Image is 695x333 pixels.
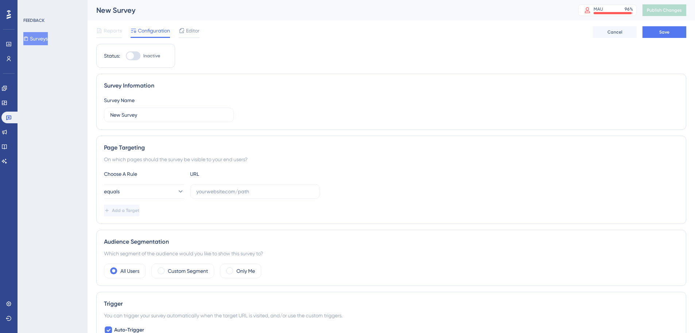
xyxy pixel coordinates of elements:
input: yourwebsite.com/path [196,187,314,195]
span: Cancel [607,29,622,35]
label: Only Me [236,267,255,275]
div: New Survey [96,5,560,15]
button: Cancel [593,26,637,38]
div: Choose A Rule [104,170,184,178]
button: Surveys [23,32,48,45]
div: Survey Name [104,96,135,105]
span: Reports [104,26,122,35]
span: Editor [186,26,200,35]
div: 96 % [625,6,633,12]
div: Status: [104,51,120,60]
div: MAU [594,6,603,12]
button: equals [104,184,184,199]
div: Which segment of the audience would you like to show this survey to? [104,249,679,258]
button: Add a Target [104,205,139,216]
span: Save [659,29,669,35]
span: Configuration [138,26,170,35]
span: Add a Target [112,208,139,213]
div: URL [190,170,270,178]
div: Page Targeting [104,143,679,152]
span: Inactive [143,53,160,59]
div: Audience Segmentation [104,237,679,246]
div: Survey Information [104,81,679,90]
button: Publish Changes [642,4,686,16]
div: Trigger [104,299,679,308]
input: Type your Survey name [110,111,228,119]
div: You can trigger your survey automatically when the target URL is visited, and/or use the custom t... [104,311,679,320]
button: Save [642,26,686,38]
label: All Users [120,267,139,275]
div: On which pages should the survey be visible to your end users? [104,155,679,164]
label: Custom Segment [168,267,208,275]
div: FEEDBACK [23,18,45,23]
span: equals [104,187,120,196]
span: Publish Changes [647,7,682,13]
